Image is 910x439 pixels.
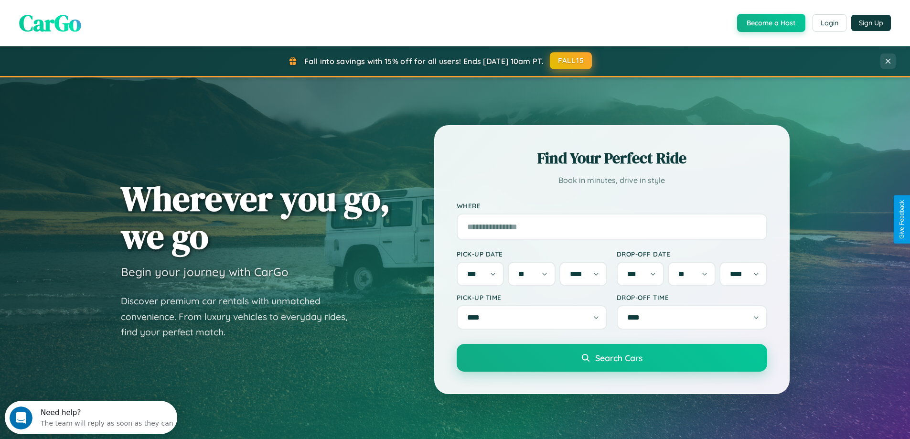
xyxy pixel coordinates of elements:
[813,14,846,32] button: Login
[19,7,81,39] span: CarGo
[36,8,169,16] div: Need help?
[457,250,607,258] label: Pick-up Date
[457,148,767,169] h2: Find Your Perfect Ride
[121,265,289,279] h3: Begin your journey with CarGo
[899,200,905,239] div: Give Feedback
[457,344,767,372] button: Search Cars
[5,401,177,434] iframe: Intercom live chat discovery launcher
[4,4,178,30] div: Open Intercom Messenger
[121,293,360,340] p: Discover premium car rentals with unmatched convenience. From luxury vehicles to everyday rides, ...
[617,293,767,301] label: Drop-off Time
[595,353,642,363] span: Search Cars
[457,293,607,301] label: Pick-up Time
[457,173,767,187] p: Book in minutes, drive in style
[550,52,592,69] button: FALL15
[10,407,32,429] iframe: Intercom live chat
[304,56,544,66] span: Fall into savings with 15% off for all users! Ends [DATE] 10am PT.
[36,16,169,26] div: The team will reply as soon as they can
[851,15,891,31] button: Sign Up
[457,202,767,210] label: Where
[737,14,805,32] button: Become a Host
[617,250,767,258] label: Drop-off Date
[121,180,390,255] h1: Wherever you go, we go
